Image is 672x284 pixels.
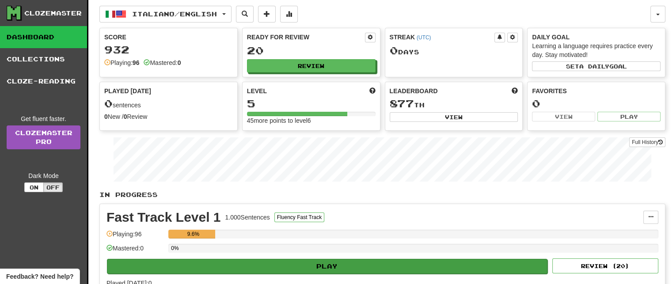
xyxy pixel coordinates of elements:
[132,10,217,18] span: Italiano / English
[7,125,80,149] a: ClozemasterPro
[24,9,82,18] div: Clozemaster
[597,112,661,121] button: Play
[532,112,595,121] button: View
[43,182,63,192] button: Off
[274,212,324,222] button: Fluency Fast Track
[178,59,181,66] strong: 0
[104,112,233,121] div: New / Review
[579,63,609,69] span: a daily
[133,59,140,66] strong: 96
[629,137,665,147] button: Full History
[552,258,658,273] button: Review (20)
[104,58,139,67] div: Playing:
[258,6,276,23] button: Add sentence to collection
[247,45,376,56] div: 20
[106,244,164,258] div: Mastered: 0
[390,33,495,42] div: Streak
[7,171,80,180] div: Dark Mode
[104,44,233,55] div: 932
[104,97,113,110] span: 0
[106,211,221,224] div: Fast Track Level 1
[24,182,44,192] button: On
[390,45,518,57] div: Day s
[532,87,661,95] div: Favorites
[390,87,438,95] span: Leaderboard
[104,33,233,42] div: Score
[369,87,376,95] span: Score more points to level up
[247,98,376,109] div: 5
[171,230,215,239] div: 9.6%
[532,98,661,109] div: 0
[247,33,365,42] div: Ready for Review
[104,98,233,110] div: sentences
[99,190,665,199] p: In Progress
[106,230,164,244] div: Playing: 96
[532,33,661,42] div: Daily Goal
[390,97,414,110] span: 877
[104,87,151,95] span: Played [DATE]
[512,87,518,95] span: This week in points, UTC
[390,44,398,57] span: 0
[6,272,73,281] span: Open feedback widget
[144,58,181,67] div: Mastered:
[99,6,232,23] button: Italiano/English
[236,6,254,23] button: Search sentences
[280,6,298,23] button: More stats
[532,61,661,71] button: Seta dailygoal
[107,259,547,274] button: Play
[390,112,518,122] button: View
[225,213,270,222] div: 1.000 Sentences
[532,42,661,59] div: Learning a language requires practice every day. Stay motivated!
[390,98,518,110] div: th
[104,113,108,120] strong: 0
[247,87,267,95] span: Level
[7,114,80,123] div: Get fluent faster.
[247,116,376,125] div: 45 more points to level 6
[247,59,376,72] button: Review
[124,113,127,120] strong: 0
[417,34,431,41] a: (UTC)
